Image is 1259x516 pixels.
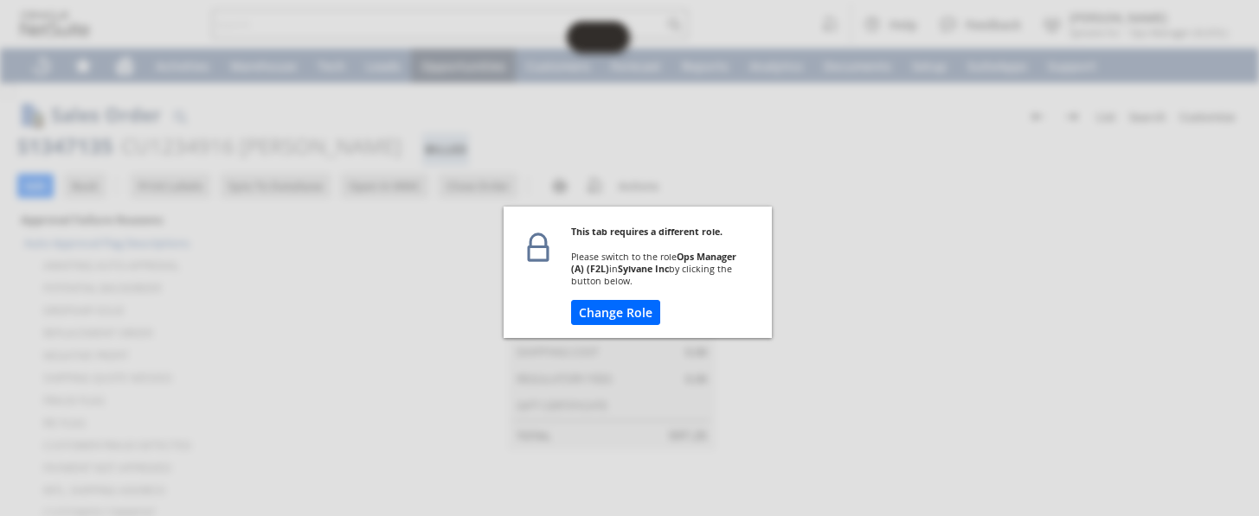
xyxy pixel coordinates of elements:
b: This tab requires a different role. [571,226,723,238]
iframe: Click here to launch Oracle Guided Learning Help Panel [567,22,629,53]
button: Change Role [571,300,660,325]
b: Ops Manager (A) (F2L) [571,251,736,275]
span: Please switch to the role in by clicking the button below. [571,251,736,287]
b: Sylvane Inc [618,263,669,275]
span: Oracle Guided Learning Widget. To move around, please hold and drag [598,22,629,53]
